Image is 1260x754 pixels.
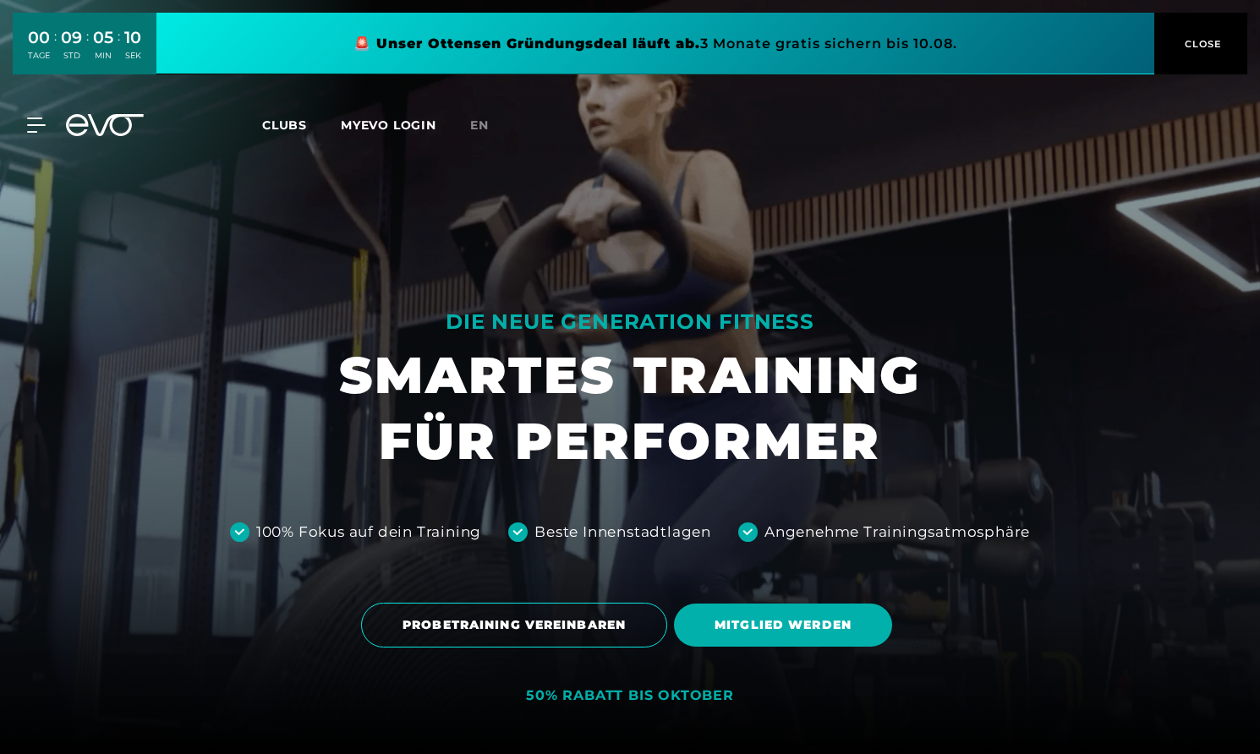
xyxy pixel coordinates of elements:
div: Beste Innenstadtlagen [534,522,711,544]
div: 50% RABATT BIS OKTOBER [526,687,734,705]
div: : [86,27,89,72]
a: MYEVO LOGIN [341,117,436,133]
div: SEK [124,50,141,62]
div: : [54,27,57,72]
a: en [470,116,509,135]
div: STD [61,50,82,62]
span: en [470,117,489,133]
span: MITGLIED WERDEN [715,616,852,634]
div: 09 [61,25,82,50]
div: : [118,27,120,72]
span: PROBETRAINING VEREINBAREN [403,616,626,634]
div: 100% Fokus auf dein Training [256,522,481,544]
span: Clubs [262,117,307,133]
div: 10 [124,25,141,50]
button: CLOSE [1154,13,1247,74]
a: PROBETRAINING VEREINBAREN [361,590,674,660]
div: 00 [28,25,50,50]
div: DIE NEUE GENERATION FITNESS [339,309,921,336]
div: Angenehme Trainingsatmosphäre [764,522,1030,544]
div: 05 [93,25,113,50]
a: Clubs [262,117,341,133]
div: MIN [93,50,113,62]
h1: SMARTES TRAINING FÜR PERFORMER [339,342,921,474]
span: CLOSE [1181,36,1222,52]
div: TAGE [28,50,50,62]
a: MITGLIED WERDEN [674,591,899,659]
